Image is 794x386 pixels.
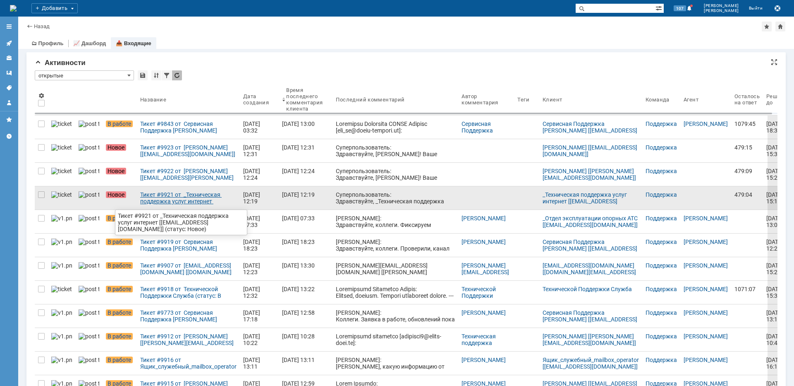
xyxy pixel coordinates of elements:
[140,239,237,252] div: Тикет #9919 от Сервисная Поддержка [PERSON_NAME] [[EMAIL_ADDRESS][DOMAIN_NAME]] (статус: В работе)
[240,163,279,186] a: [DATE] 12:24
[137,139,240,162] a: Тикет #9923 от [PERSON_NAME] [[EMAIL_ADDRESS][DOMAIN_NAME]] (статус: Новое)
[240,84,279,116] th: Дата создания
[763,281,790,304] a: [DATE] 15:32
[543,215,639,228] a: _Отдел эксплуатации опорных АТС [[EMAIL_ADDRESS][DOMAIN_NAME]]
[51,168,72,174] img: ticket_notification.png
[2,96,16,109] a: Мой профиль
[734,191,760,198] div: 479:04
[48,328,75,351] a: v1.png
[766,215,784,228] span: [DATE] 13:00
[75,281,103,304] a: post ticket.png
[243,215,261,228] div: [DATE] 07:33
[243,93,269,106] div: Дата создания
[771,59,777,65] div: На всю страницу
[103,186,137,210] a: Новое
[137,116,240,139] a: Тикет #9843 от Сервисная Поддержка [PERSON_NAME] [[EMAIL_ADDRESS][DOMAIN_NAME]] (статус: В работе)
[140,286,237,299] div: Тикет #9918 от Технической Поддержки Служба (статус: В работе)
[2,81,16,94] a: Теги
[543,239,637,258] a: Сервисная Поддержка [PERSON_NAME] [[EMAIL_ADDRESS][DOMAIN_NAME]]
[766,144,784,157] span: [DATE] 15:31
[763,328,790,351] a: [DATE] 10:49
[282,121,315,127] div: [DATE] 13:00
[642,84,680,116] th: Команда
[763,210,790,233] a: [DATE] 13:00
[79,168,99,174] img: post ticket.png
[137,352,240,375] a: Тикет #9916 от Ящик_служебный_mailbox_operator [[EMAIL_ADDRESS][DOMAIN_NAME]] (статус: В работе)
[243,191,261,205] div: [DATE] 12:19
[79,121,99,127] img: post ticket.png
[35,59,86,67] span: Активности
[243,286,261,299] div: [DATE] 12:32
[75,352,103,375] a: post ticket.png
[140,309,237,323] div: Тикет #9773 от Сервисная Поддержка [PERSON_NAME] [[EMAIL_ADDRESS][DOMAIN_NAME]] (статус: В работе)
[48,257,75,280] a: v1.png
[140,144,237,157] div: Тикет #9923 от [PERSON_NAME] [[EMAIL_ADDRESS][DOMAIN_NAME]] (статус: Новое)
[240,281,279,304] a: [DATE] 12:32
[106,168,126,174] span: Новое
[51,262,72,269] img: v1.png
[282,333,315,340] div: [DATE] 10:28
[646,215,677,222] a: Поддержка
[240,210,279,233] a: [DATE] 07:33
[655,4,664,12] span: Расширенный поиск
[137,328,240,351] a: Тикет #9912 от [PERSON_NAME] [[PERSON_NAME][EMAIL_ADDRESS][DOMAIN_NAME]] (статус: В работе)
[243,309,261,323] div: [DATE] 17:18
[75,210,103,233] a: post ticket.png
[48,116,75,139] a: ticket_notification.png
[543,262,636,282] a: [EMAIL_ADDRESS][DOMAIN_NAME] [[DOMAIN_NAME][EMAIL_ADDRESS][DOMAIN_NAME]]
[766,93,787,106] div: Решить до
[79,286,99,292] img: post ticket.png
[332,186,458,210] a: Суперпользователь: Здравствуйте, _Техническая поддержка услуг интернет! Ваше обращение зарегистри...
[243,168,261,181] div: [DATE] 12:24
[763,139,790,162] a: [DATE] 15:31
[734,93,760,106] div: Осталось на ответ
[458,84,514,116] th: Автор комментария
[51,121,72,127] img: ticket_notification.png
[243,239,261,252] div: [DATE] 18:23
[279,163,332,186] a: [DATE] 12:24
[79,144,99,151] img: post ticket.png
[332,352,458,375] a: [PERSON_NAME]: [PERSON_NAME], какую информацию от нас вы ждете?
[332,163,458,186] a: Суперпользователь: Здравствуйте, [PERSON_NAME]! Ваше обращение зарегистрировано в Службе Техничес...
[336,191,455,244] div: Суперпользователь: Здравствуйте, _Техническая поддержка услуг интернет! Ваше обращение зарегистри...
[731,139,763,162] a: 479:15
[543,191,628,211] a: _Техническая поддержка услуг интернет [[EMAIL_ADDRESS][DOMAIN_NAME]]
[734,121,760,127] div: 1079:45
[766,168,784,181] span: [DATE] 15:24
[279,139,332,162] a: [DATE] 12:31
[38,92,45,99] span: Настройки
[462,333,511,359] a: Техническая поддержка [[EMAIL_ADDRESS][DOMAIN_NAME]]
[543,286,632,292] a: Технической Поддержки Служба
[106,286,133,292] span: В работе
[766,121,784,134] span: [DATE] 18:31
[543,121,637,140] a: Сервисная Поддержка [PERSON_NAME] [[EMAIL_ADDRESS][DOMAIN_NAME]]
[332,139,458,162] a: Суперпользователь: Здравствуйте, [PERSON_NAME]! Ваше обращение зарегистрировано в Службе Техничес...
[137,186,240,210] a: Тикет #9921 от _Техническая поддержка услуг интернет [[EMAIL_ADDRESS][DOMAIN_NAME]] (статус: Новое)
[332,304,458,328] a: [PERSON_NAME]: Коллеги. Заявка в работе, обновлений пока нет, при поступлении новой информации, д...
[75,257,103,280] a: post ticket.png
[137,163,240,186] a: Тикет #9922 от [PERSON_NAME] [[EMAIL_ADDRESS][PERSON_NAME][DOMAIN_NAME]] (статус: Новое)
[543,96,562,103] div: Клиент
[704,3,739,8] span: [PERSON_NAME]
[103,163,137,186] a: Новое
[240,186,279,210] a: [DATE] 12:19
[462,357,506,363] a: [PERSON_NAME]
[79,309,99,316] img: post ticket.png
[646,357,677,363] a: Поддержка
[766,357,784,370] span: [DATE] 16:11
[336,144,455,197] div: Суперпользователь: Здравствуйте, [PERSON_NAME]! Ваше обращение зарегистрировано в Службе Техничес...
[762,22,772,31] div: Добавить в избранное
[646,191,677,198] a: Поддержка
[103,210,137,233] a: В работе
[51,191,72,198] img: ticket_notification.png
[282,215,315,222] div: [DATE] 07:33
[106,357,133,363] span: В работе
[336,309,455,336] div: [PERSON_NAME]: Коллеги. Заявка в работе, обновлений пока нет, при поступлении новой информации, д...
[543,333,636,346] a: [PERSON_NAME] [[PERSON_NAME][EMAIL_ADDRESS][DOMAIN_NAME]]
[79,191,99,198] img: post ticket.png
[674,5,686,11] span: 107
[734,286,760,292] div: 1071:07
[332,210,458,233] a: [PERSON_NAME]: Здравствуйте, коллеги. Фиксируем недоступность приемного оборудования, со стороны ...
[332,257,458,280] a: [PERSON_NAME][EMAIL_ADDRESS][DOMAIN_NAME] [[PERSON_NAME][EMAIL_ADDRESS][DOMAIN_NAME]]: Коллеги, П...
[243,333,261,346] div: [DATE] 10:22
